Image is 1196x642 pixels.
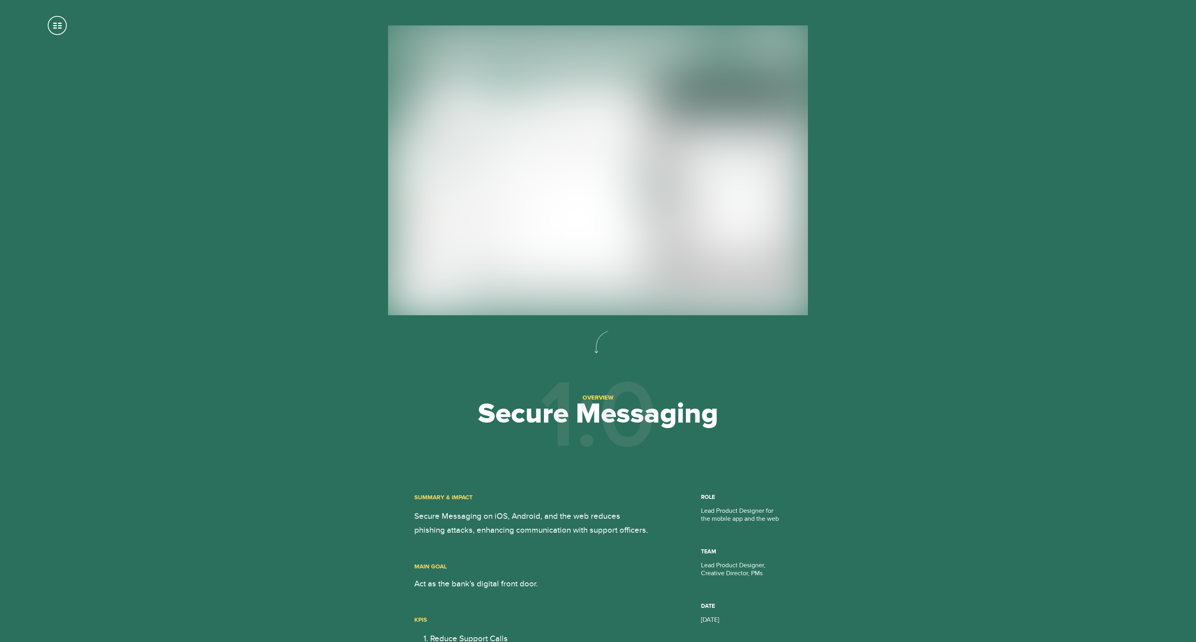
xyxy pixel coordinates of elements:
[414,509,649,537] p: Secure Messaging on iOS, Android, and the web reduces phishing attacks, enhancing communication w...
[701,603,782,609] h4: Date
[701,561,782,577] p: Lead Product Designer, Creative Director, PMs
[19,394,1177,401] h3: Overview
[378,18,819,323] img: dsm-homepage-small.jpg
[414,494,649,501] h3: Summary & Impact
[414,616,649,624] h3: KPIS
[701,494,782,500] h4: Role
[701,616,782,624] p: [DATE]
[414,577,649,591] li: Act as the bank's digital front door.
[414,563,649,570] h3: Main Goal
[701,507,782,523] p: Lead Product Designer for the mobile app and the web
[701,548,782,555] h4: Team
[540,360,657,474] span: 1:0
[19,407,1177,422] h1: Secure Messaging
